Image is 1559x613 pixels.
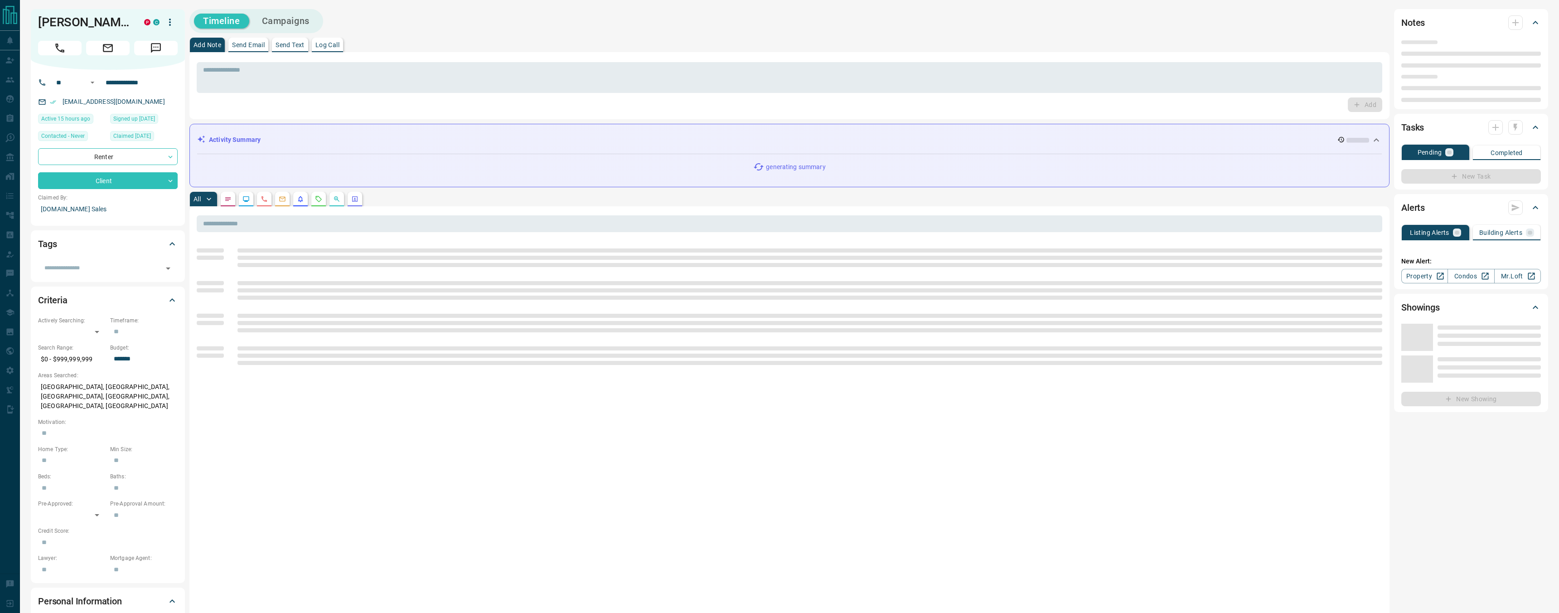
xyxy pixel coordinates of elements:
span: Message [134,41,178,55]
h2: Tasks [1401,120,1424,135]
div: Alerts [1401,197,1541,219]
svg: Listing Alerts [297,195,304,203]
span: Contacted - Never [41,131,85,141]
svg: Lead Browsing Activity [242,195,250,203]
a: [EMAIL_ADDRESS][DOMAIN_NAME] [63,98,165,105]
p: Baths: [110,472,178,481]
button: Open [87,77,98,88]
div: Showings [1401,297,1541,318]
p: Budget: [110,344,178,352]
h2: Tags [38,237,57,251]
svg: Agent Actions [351,195,358,203]
p: Pre-Approved: [38,500,106,508]
svg: Calls [261,195,268,203]
h1: [PERSON_NAME] [38,15,131,29]
p: Send Text [276,42,305,48]
div: Tue Nov 14 2023 [110,131,178,144]
div: Personal Information [38,590,178,612]
span: Email [86,41,130,55]
p: Pending [1418,149,1442,156]
p: New Alert: [1401,257,1541,266]
p: Activity Summary [209,135,261,145]
p: $0 - $999,999,999 [38,352,106,367]
span: Call [38,41,82,55]
svg: Notes [224,195,232,203]
span: Active 15 hours ago [41,114,90,123]
a: Property [1401,269,1448,283]
p: All [194,196,201,202]
div: Sun Mar 19 2017 [110,114,178,126]
svg: Email Verified [50,99,56,105]
svg: Opportunities [333,195,340,203]
p: Beds: [38,472,106,481]
div: Renter [38,148,178,165]
div: Client [38,172,178,189]
div: property.ca [144,19,150,25]
p: Building Alerts [1479,229,1522,236]
div: Notes [1401,12,1541,34]
p: Areas Searched: [38,371,178,379]
span: Claimed [DATE] [113,131,151,141]
div: condos.ca [153,19,160,25]
div: Mon Sep 15 2025 [38,114,106,126]
h2: Alerts [1401,200,1425,215]
p: Add Note [194,42,221,48]
p: Actively Searching: [38,316,106,325]
p: Min Size: [110,445,178,453]
button: Campaigns [253,14,319,29]
h2: Notes [1401,15,1425,30]
p: Motivation: [38,418,178,426]
div: Activity Summary [197,131,1382,148]
p: Claimed By: [38,194,178,202]
div: Tags [38,233,178,255]
p: Lawyer: [38,554,106,562]
p: Completed [1491,150,1523,156]
a: Mr.Loft [1494,269,1541,283]
h2: Personal Information [38,594,122,608]
div: Tasks [1401,117,1541,138]
p: Search Range: [38,344,106,352]
button: Timeline [194,14,249,29]
p: Home Type: [38,445,106,453]
svg: Requests [315,195,322,203]
a: Condos [1448,269,1494,283]
div: Criteria [38,289,178,311]
h2: Criteria [38,293,68,307]
p: Listing Alerts [1410,229,1449,236]
p: Mortgage Agent: [110,554,178,562]
p: Log Call [315,42,339,48]
h2: Showings [1401,300,1440,315]
p: [GEOGRAPHIC_DATA], [GEOGRAPHIC_DATA], [GEOGRAPHIC_DATA], [GEOGRAPHIC_DATA], [GEOGRAPHIC_DATA], [G... [38,379,178,414]
button: Open [162,262,174,275]
span: Signed up [DATE] [113,114,155,123]
p: Timeframe: [110,316,178,325]
p: Credit Score: [38,527,178,535]
svg: Emails [279,195,286,203]
p: [DOMAIN_NAME] Sales [38,202,178,217]
p: Send Email [232,42,265,48]
p: Pre-Approval Amount: [110,500,178,508]
p: generating summary [766,162,825,172]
